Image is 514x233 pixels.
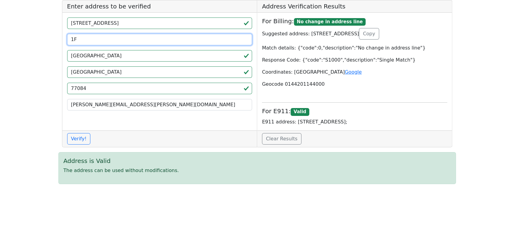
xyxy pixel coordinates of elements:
[262,69,447,76] p: Coordinates: [GEOGRAPHIC_DATA]
[262,133,301,145] a: Clear Results
[67,99,252,110] input: Your Email
[262,44,447,52] p: Match details: {"code":0,"description":"No change in address line"}
[345,69,362,75] a: Google
[67,133,91,145] button: Verify!
[262,56,447,64] p: Response Code: {"code":"S1000","description":"Single Match"}
[262,107,447,116] h5: For E911:
[67,83,252,94] input: ZIP code 5 or 5+4
[291,108,309,116] span: Valid
[262,18,447,26] h5: For Billing:
[67,66,252,78] input: 2-Letter State
[62,0,257,13] h5: Enter address to be verified
[64,167,451,174] p: The address can be used without modifications.
[64,157,451,164] h5: Address is Valid
[294,18,366,26] span: No change in address line
[257,0,452,13] h5: Address Verification Results
[359,28,379,40] button: Copy
[262,81,447,88] p: Geocode 0144201144000
[67,50,252,62] input: City
[262,118,447,126] p: E911 address: [STREET_ADDRESS];
[67,18,252,29] input: Street Line 1
[262,28,447,40] p: Suggested address: [STREET_ADDRESS]
[67,34,252,45] input: Street Line 2 (can be empty)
